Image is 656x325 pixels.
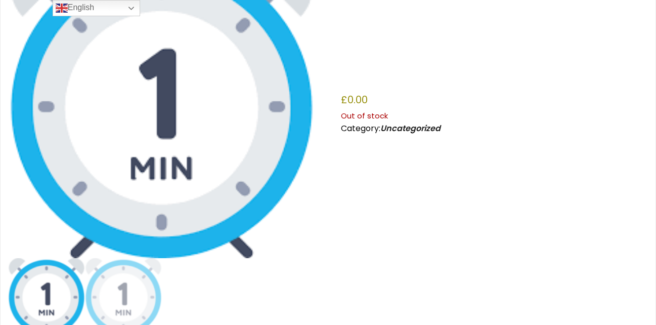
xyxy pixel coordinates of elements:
p: Out of stock [341,109,648,123]
bdi: 0.00 [341,93,368,107]
span: Category: [341,123,441,134]
a: Uncategorized [380,123,441,134]
span: £ [341,93,347,107]
img: en [56,2,68,14]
